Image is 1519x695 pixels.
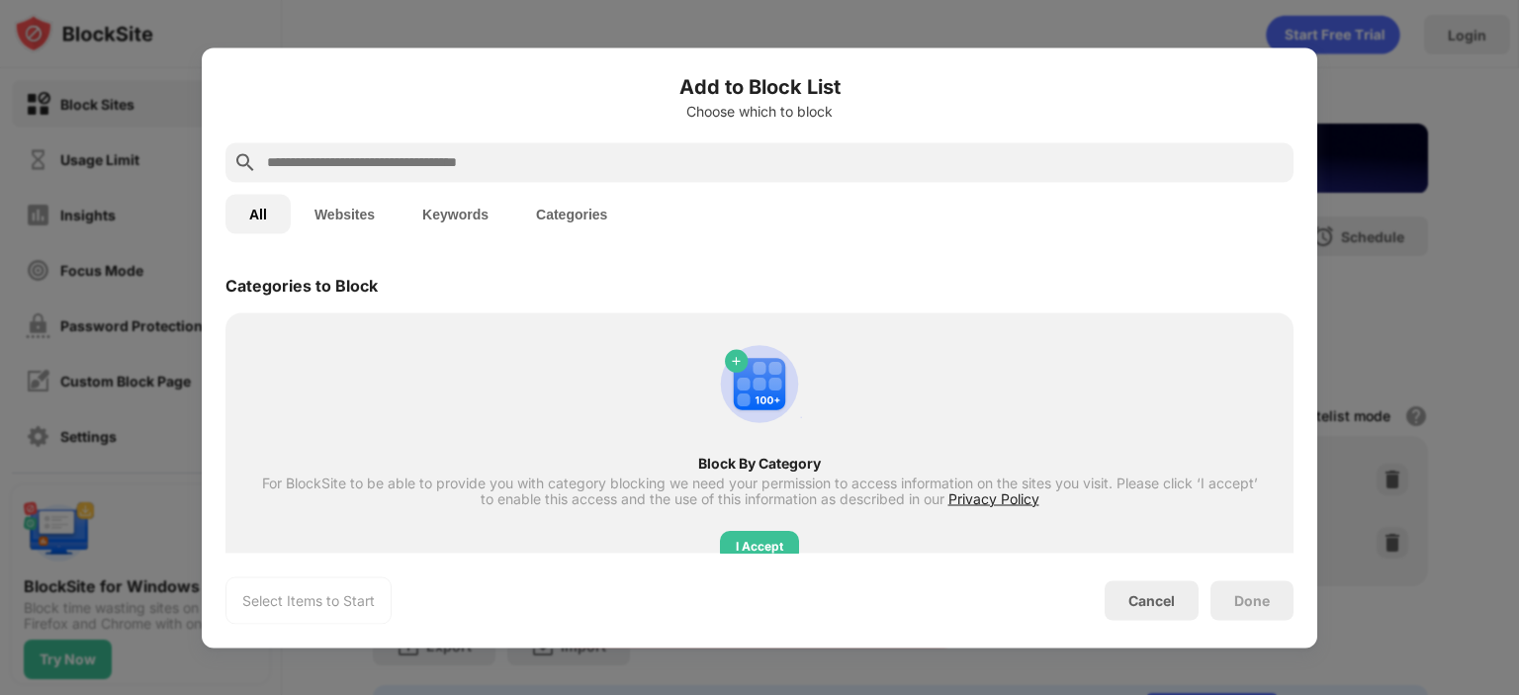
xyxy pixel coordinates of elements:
div: Choose which to block [225,103,1294,119]
div: For BlockSite to be able to provide you with category blocking we need your permission to access ... [261,475,1258,506]
button: Keywords [399,194,512,233]
div: I Accept [736,536,783,556]
div: Categories to Block [225,275,378,295]
h6: Add to Block List [225,71,1294,101]
img: search.svg [233,150,257,174]
button: Categories [512,194,631,233]
img: category-add.svg [712,336,807,431]
div: Block By Category [261,455,1258,471]
div: Done [1234,592,1270,608]
span: Privacy Policy [948,489,1039,506]
div: Cancel [1128,592,1175,609]
div: Select Items to Start [242,590,375,610]
button: Websites [291,194,399,233]
button: All [225,194,291,233]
